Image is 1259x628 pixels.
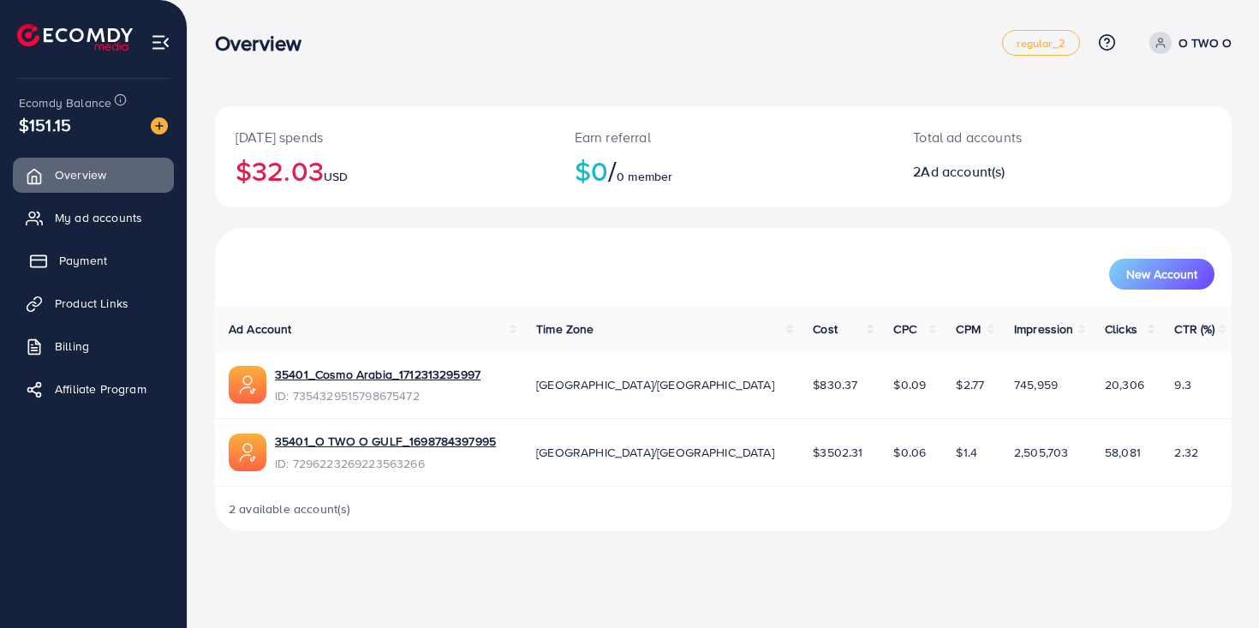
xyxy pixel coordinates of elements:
p: O TWO O [1178,33,1232,53]
img: menu [151,33,170,52]
span: 2 available account(s) [229,500,351,517]
span: $0.09 [893,376,926,393]
span: 2,505,703 [1014,444,1068,461]
span: $830.37 [813,376,857,393]
p: Total ad accounts [913,127,1126,147]
span: $0.06 [893,444,926,461]
span: 2.32 [1174,444,1198,461]
a: Billing [13,329,174,363]
span: Product Links [55,295,128,312]
span: ID: 7296223269223563266 [275,455,496,472]
span: CPM [956,320,980,338]
h2: $32.03 [236,154,534,187]
span: USD [324,168,348,185]
span: Billing [55,338,89,355]
img: image [151,117,168,135]
span: Affiliate Program [55,380,146,398]
span: Impression [1014,320,1074,338]
img: logo [17,24,133,51]
span: Payment [59,252,107,269]
span: 9.3 [1174,376,1190,393]
span: $1.4 [956,444,977,461]
span: regular_2 [1017,38,1065,49]
span: CPC [893,320,916,338]
h3: Overview [215,31,315,56]
span: New Account [1126,268,1197,280]
span: 0 member [617,168,672,185]
span: Ecomdy Balance [19,94,111,111]
a: Payment [13,243,174,278]
span: ID: 7354329515798675472 [275,387,480,404]
a: Overview [13,158,174,192]
span: 20,306 [1105,376,1144,393]
span: Clicks [1105,320,1137,338]
span: Cost [813,320,838,338]
span: $2.77 [956,376,984,393]
iframe: Chat [1186,551,1246,615]
span: Ad Account [229,320,292,338]
p: Earn referral [575,127,873,147]
span: $151.15 [19,112,71,137]
span: Overview [55,166,106,183]
span: [GEOGRAPHIC_DATA]/[GEOGRAPHIC_DATA] [536,444,774,461]
button: New Account [1109,259,1214,290]
span: [GEOGRAPHIC_DATA]/[GEOGRAPHIC_DATA] [536,376,774,393]
a: O TWO O [1143,32,1232,54]
img: ic-ads-acc.e4c84228.svg [229,366,266,404]
span: My ad accounts [55,209,142,226]
p: [DATE] spends [236,127,534,147]
h2: 2 [913,164,1126,180]
span: CTR (%) [1174,320,1214,338]
a: My ad accounts [13,200,174,235]
span: $3502.31 [813,444,862,461]
a: 35401_Cosmo Arabia_1712313295997 [275,366,480,383]
a: Affiliate Program [13,372,174,406]
span: / [608,151,617,190]
a: regular_2 [1002,30,1079,56]
span: 58,081 [1105,444,1141,461]
span: Ad account(s) [921,162,1005,181]
a: Product Links [13,286,174,320]
span: Time Zone [536,320,594,338]
span: 745,959 [1014,376,1058,393]
h2: $0 [575,154,873,187]
img: ic-ads-acc.e4c84228.svg [229,434,266,471]
a: 35401_O TWO O GULF_1698784397995 [275,433,496,450]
